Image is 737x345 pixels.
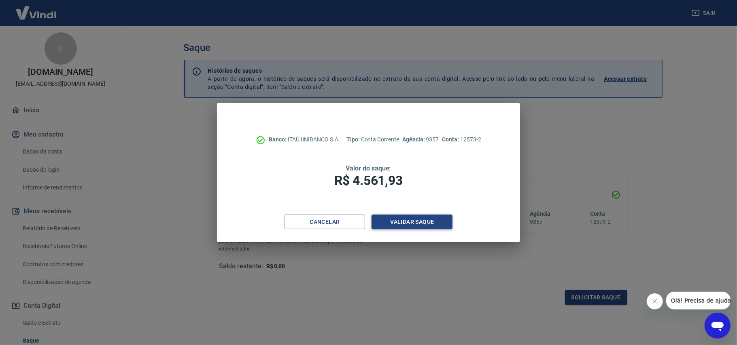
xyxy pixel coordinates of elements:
[269,135,340,144] p: ITAÚ UNIBANCO S.A.
[284,215,365,229] button: Cancelar
[346,136,361,143] span: Tipo:
[442,136,460,143] span: Conta:
[346,135,399,144] p: Conta Corrente
[269,136,288,143] span: Banco:
[402,135,439,144] p: 9357
[442,135,481,144] p: 12573-2
[666,292,731,309] iframe: Mensagem da empresa
[372,215,452,229] button: Validar saque
[647,293,663,309] iframe: Fechar mensagem
[402,136,426,143] span: Agência:
[705,313,731,339] iframe: Botão para abrir a janela de mensagens
[334,173,402,188] span: R$ 4.561,93
[5,6,68,12] span: Olá! Precisa de ajuda?
[346,164,391,172] span: Valor do saque:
